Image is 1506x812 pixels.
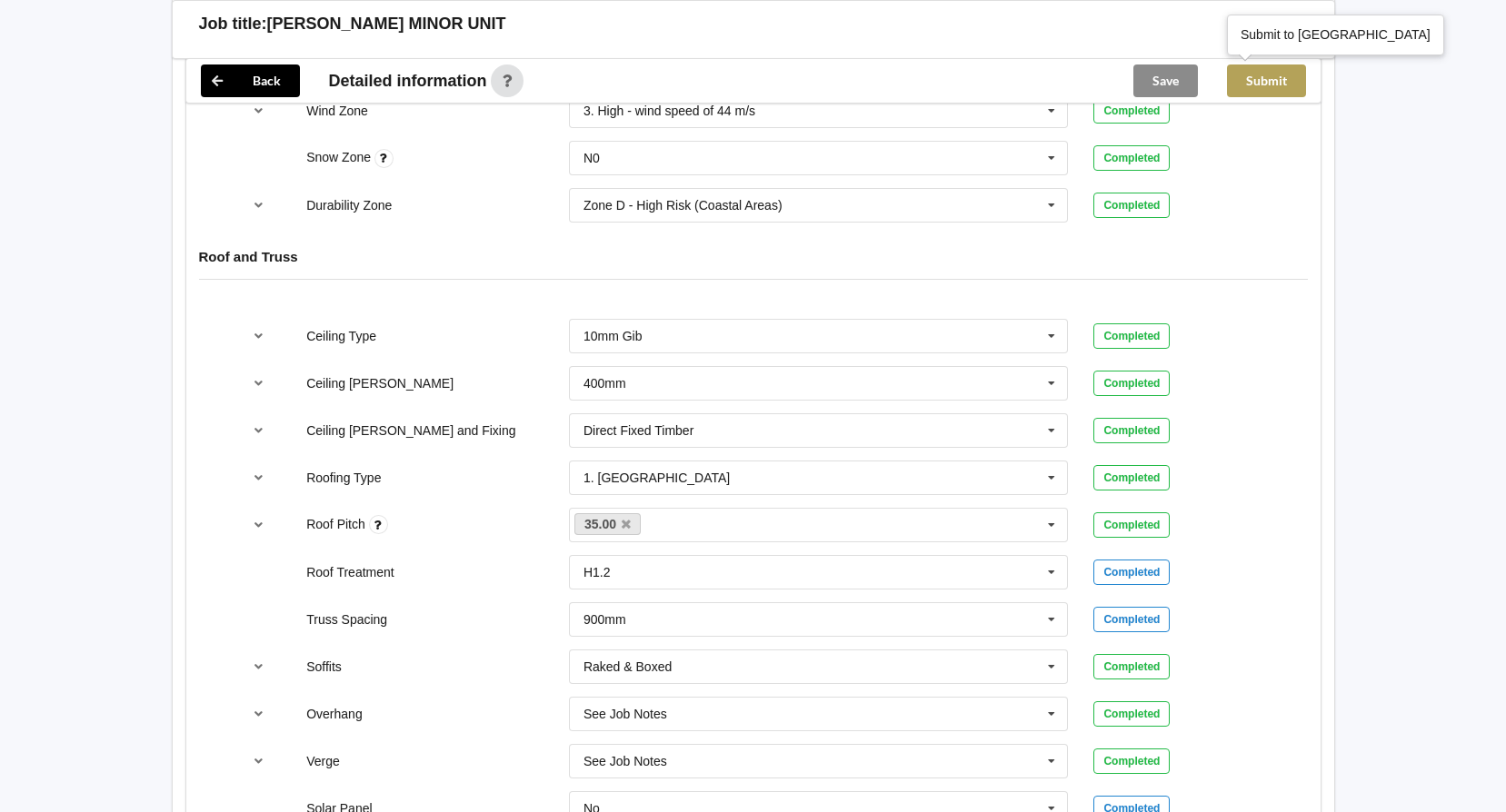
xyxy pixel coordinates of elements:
button: reference-toggle [241,650,276,683]
div: H1.2 [583,566,611,579]
span: Detailed information [329,73,487,89]
button: reference-toggle [241,189,276,222]
h4: Roof and Truss [199,248,1308,265]
div: Completed [1093,465,1170,490]
div: Completed [1093,701,1170,727]
button: reference-toggle [241,461,276,494]
div: 3. High - wind speed of 44 m/s [583,104,755,117]
div: Completed [1093,654,1170,679]
h3: [PERSON_NAME] MINOR UNIT [267,14,506,35]
div: Completed [1093,98,1170,124]
div: 10mm Gib [583,330,643,342]
button: reference-toggle [241,320,276,352]
div: See Job Notes [583,708,667,720]
label: Overhang [306,707,362,721]
div: 900mm [583,613,626,626]
div: 1. [GEOGRAPHIC_DATA] [583,471,730,484]
div: Direct Fixed Timber [583,424,693,437]
button: reference-toggle [241,367,276,400]
div: Raked & Boxed [583,660,672,673]
a: 35.00 [574,513,642,535]
div: Completed [1093,145,1170,171]
div: Submit to [GEOGRAPHIC_DATA] [1241,25,1431,44]
div: Completed [1093,559,1170,585]
div: N0 [583,152,600,164]
button: Back [201,64,300,97]
label: Ceiling [PERSON_NAME] [306,376,454,391]
button: reference-toggle [241,414,276,447]
label: Wind Zone [306,104,368,118]
div: Zone D - High Risk (Coastal Areas) [583,199,783,212]
div: Completed [1093,323,1170,349]
label: Snow Zone [306,150,374,164]
button: reference-toggle [241,698,276,730]
div: See Job Notes [583,755,667,767]
label: Roof Pitch [306,517,368,531]
label: Verge [306,754,340,768]
div: 400mm [583,377,626,390]
label: Truss Spacing [306,612,387,627]
div: Completed [1093,748,1170,774]
div: Completed [1093,607,1170,632]
button: Submit [1227,64,1306,97]
label: Ceiling Type [306,329,376,343]
h3: Job title: [199,14,267,35]
label: Roofing Type [306,470,381,485]
div: Completed [1093,193,1170,218]
div: Completed [1093,371,1170,396]
button: reference-toggle [241,509,276,541]
label: Durability Zone [306,198,392,213]
label: Soffits [306,659,342,674]
div: Completed [1093,512,1170,538]
label: Roof Treatment [306,565,394,579]
button: reference-toggle [241,94,276,127]
button: reference-toggle [241,745,276,777]
div: Completed [1093,418,1170,443]
label: Ceiling [PERSON_NAME] and Fixing [306,423,515,438]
